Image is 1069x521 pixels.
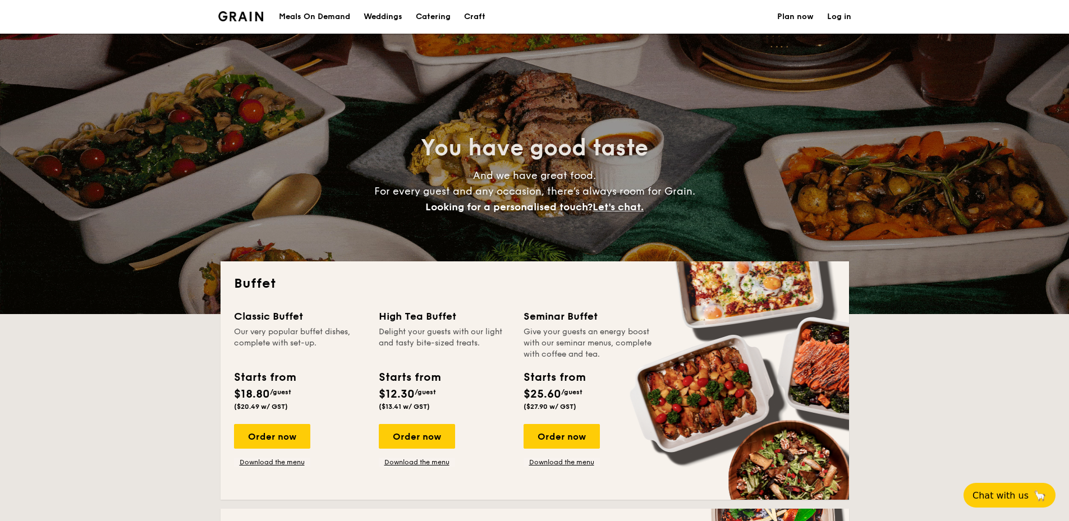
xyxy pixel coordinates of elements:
a: Download the menu [379,458,455,467]
span: Let's chat. [593,201,644,213]
div: Seminar Buffet [524,308,655,324]
div: Starts from [234,369,295,386]
span: 🦙 [1033,489,1047,502]
button: Chat with us🦙 [964,483,1056,508]
div: Starts from [524,369,585,386]
div: Delight your guests with our light and tasty bite-sized treats. [379,326,510,360]
div: Order now [524,424,600,449]
a: Download the menu [524,458,600,467]
span: And we have great food. For every guest and any occasion, there’s always room for Grain. [374,169,695,213]
a: Download the menu [234,458,310,467]
div: Order now [379,424,455,449]
span: $18.80 [234,388,270,401]
span: ($27.90 w/ GST) [524,403,576,411]
span: $25.60 [524,388,561,401]
span: Chat with us [972,490,1029,501]
a: Logotype [218,11,264,21]
span: /guest [561,388,582,396]
div: High Tea Buffet [379,308,510,324]
div: Classic Buffet [234,308,365,324]
span: Looking for a personalised touch? [425,201,593,213]
span: $12.30 [379,388,415,401]
span: /guest [270,388,291,396]
span: You have good taste [421,135,648,162]
div: Order now [234,424,310,449]
span: /guest [415,388,436,396]
div: Starts from [379,369,440,386]
div: Give your guests an energy boost with our seminar menus, complete with coffee and tea. [524,326,655,360]
div: Our very popular buffet dishes, complete with set-up. [234,326,365,360]
img: Grain [218,11,264,21]
span: ($20.49 w/ GST) [234,403,288,411]
span: ($13.41 w/ GST) [379,403,430,411]
h2: Buffet [234,275,836,293]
